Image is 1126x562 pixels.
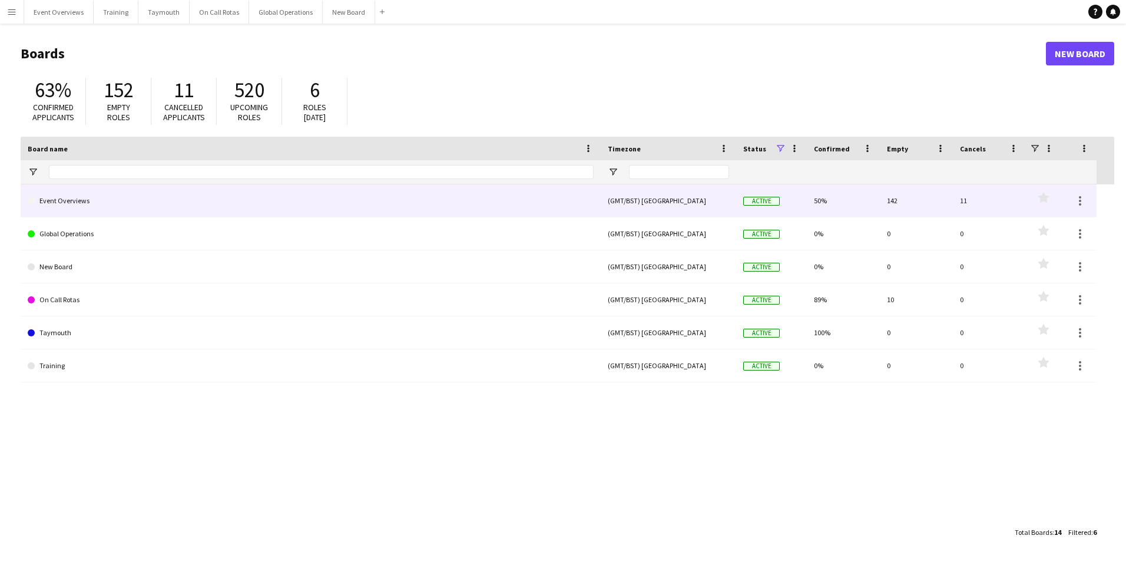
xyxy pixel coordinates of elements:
button: Training [94,1,138,24]
button: Open Filter Menu [28,167,38,177]
div: 50% [807,184,880,217]
button: On Call Rotas [190,1,249,24]
span: Active [743,230,780,239]
div: 89% [807,283,880,316]
div: 0% [807,217,880,250]
div: 0 [880,316,953,349]
div: 0 [953,250,1026,283]
span: Confirmed [814,144,850,153]
span: 11 [174,77,194,103]
div: 0 [880,250,953,283]
div: 142 [880,184,953,217]
span: Confirmed applicants [32,102,74,123]
div: : [1015,521,1061,544]
span: Active [743,362,780,371]
div: (GMT/BST) [GEOGRAPHIC_DATA] [601,349,736,382]
div: 11 [953,184,1026,217]
button: New Board [323,1,375,24]
div: 0% [807,250,880,283]
div: 10 [880,283,953,316]
span: Filtered [1068,528,1091,537]
a: Global Operations [28,217,594,250]
div: (GMT/BST) [GEOGRAPHIC_DATA] [601,316,736,349]
span: Upcoming roles [230,102,268,123]
span: Status [743,144,766,153]
div: (GMT/BST) [GEOGRAPHIC_DATA] [601,250,736,283]
span: 6 [1093,528,1097,537]
a: On Call Rotas [28,283,594,316]
span: Active [743,263,780,272]
div: : [1068,521,1097,544]
span: 152 [104,77,134,103]
div: 0 [953,316,1026,349]
div: 100% [807,316,880,349]
input: Timezone Filter Input [629,165,729,179]
div: (GMT/BST) [GEOGRAPHIC_DATA] [601,184,736,217]
span: 6 [310,77,320,103]
span: Roles [DATE] [303,102,326,123]
span: Active [743,197,780,206]
span: Empty roles [107,102,130,123]
div: (GMT/BST) [GEOGRAPHIC_DATA] [601,217,736,250]
span: Empty [887,144,908,153]
div: (GMT/BST) [GEOGRAPHIC_DATA] [601,283,736,316]
span: Timezone [608,144,641,153]
button: Event Overviews [24,1,94,24]
a: Event Overviews [28,184,594,217]
button: Open Filter Menu [608,167,618,177]
h1: Boards [21,45,1046,62]
span: Active [743,296,780,305]
span: Cancelled applicants [163,102,205,123]
div: 0 [880,349,953,382]
a: New Board [1046,42,1114,65]
button: Taymouth [138,1,190,24]
span: Total Boards [1015,528,1052,537]
div: 0 [880,217,953,250]
a: New Board [28,250,594,283]
div: 0% [807,349,880,382]
span: Active [743,329,780,338]
div: 0 [953,283,1026,316]
span: Cancels [960,144,986,153]
div: 0 [953,217,1026,250]
div: 0 [953,349,1026,382]
input: Board name Filter Input [49,165,594,179]
span: 14 [1054,528,1061,537]
button: Global Operations [249,1,323,24]
a: Training [28,349,594,382]
span: 520 [234,77,264,103]
span: Board name [28,144,68,153]
span: 63% [35,77,71,103]
a: Taymouth [28,316,594,349]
